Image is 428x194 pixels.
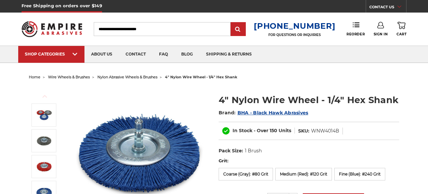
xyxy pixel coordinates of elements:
a: Reorder [347,22,365,36]
a: shipping & returns [199,46,258,63]
dd: WNW4014B [311,128,339,135]
a: [PHONE_NUMBER] [254,21,335,31]
input: Submit [232,23,245,36]
a: wire wheels & brushes [48,75,90,79]
span: Units [279,128,291,134]
a: CONTACT US [369,3,406,13]
img: 4" Nylon Wire Wheel - 1/4" Hex Shank [36,158,52,175]
a: about us [84,46,119,63]
span: 4" nylon wire wheel - 1/4" hex shank [165,75,237,79]
span: In Stock [233,128,252,134]
dt: Pack Size: [219,147,243,154]
a: blog [175,46,199,63]
a: nylon abrasive wheels & brushes [97,75,157,79]
img: 4" Nylon Wire Wheel - 1/4" Hex Shank [36,133,52,149]
p: FOR QUESTIONS OR INQUIRIES [254,33,335,37]
a: faq [152,46,175,63]
span: Cart [397,32,406,36]
a: Cart [397,22,406,36]
label: Grit: [219,158,399,164]
span: Sign In [374,32,388,36]
span: 150 [270,128,277,134]
img: Empire Abrasives [22,17,82,41]
dd: 1 Brush [245,147,262,154]
img: 4 inch nylon wire wheel for drill [36,107,52,123]
span: - Over [254,128,268,134]
span: Brand: [219,110,236,116]
a: home [29,75,40,79]
span: Reorder [347,32,365,36]
a: BHA - Black Hawk Abrasives [238,110,308,116]
dt: SKU: [298,128,309,135]
h1: 4" Nylon Wire Wheel - 1/4" Hex Shank [219,94,399,106]
a: contact [119,46,152,63]
div: SHOP CATEGORIES [25,52,78,57]
button: Previous [37,89,53,103]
